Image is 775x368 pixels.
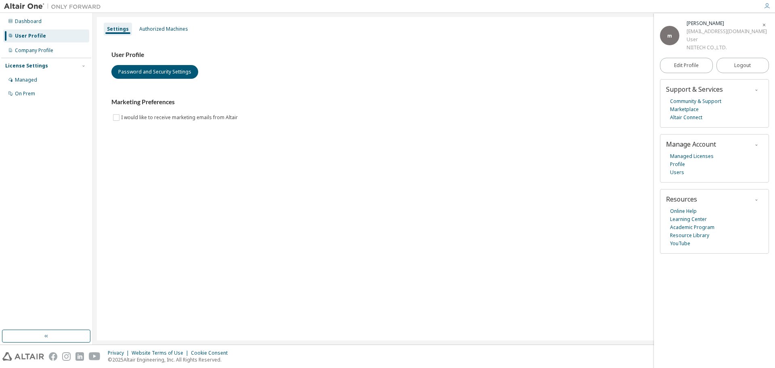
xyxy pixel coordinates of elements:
[108,350,132,356] div: Privacy
[89,352,101,361] img: youtube.svg
[15,77,37,83] div: Managed
[132,350,191,356] div: Website Terms of Use
[670,152,714,160] a: Managed Licenses
[111,98,756,106] h3: Marketing Preferences
[49,352,57,361] img: facebook.svg
[666,195,697,204] span: Resources
[191,350,232,356] div: Cookie Consent
[15,18,42,25] div: Dashboard
[687,36,767,44] div: User
[670,207,697,215] a: Online Help
[687,44,767,52] div: NIITECH CO.,LTD.
[139,26,188,32] div: Authorized Machines
[75,352,84,361] img: linkedin.svg
[15,90,35,97] div: On Prem
[670,215,707,223] a: Learning Center
[667,32,672,39] span: m
[111,65,198,79] button: Password and Security Settings
[674,62,699,69] span: Edit Profile
[670,105,699,114] a: Marketplace
[108,356,232,363] p: © 2025 Altair Engineering, Inc. All Rights Reserved.
[107,26,129,32] div: Settings
[687,19,767,27] div: masayuki ohya
[670,114,702,122] a: Altair Connect
[734,61,751,69] span: Logout
[62,352,71,361] img: instagram.svg
[15,47,53,54] div: Company Profile
[666,85,723,94] span: Support & Services
[716,58,769,73] button: Logout
[670,160,685,168] a: Profile
[4,2,105,11] img: Altair One
[2,352,44,361] img: altair_logo.svg
[666,140,716,149] span: Manage Account
[5,63,48,69] div: License Settings
[670,223,714,231] a: Academic Program
[15,33,46,39] div: User Profile
[660,58,713,73] a: Edit Profile
[670,168,684,177] a: Users
[670,240,690,248] a: YouTube
[670,231,709,240] a: Resource Library
[121,113,239,122] label: I would like to receive marketing emails from Altair
[111,51,756,59] h3: User Profile
[687,27,767,36] div: [EMAIL_ADDRESS][DOMAIN_NAME]
[670,97,721,105] a: Community & Support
